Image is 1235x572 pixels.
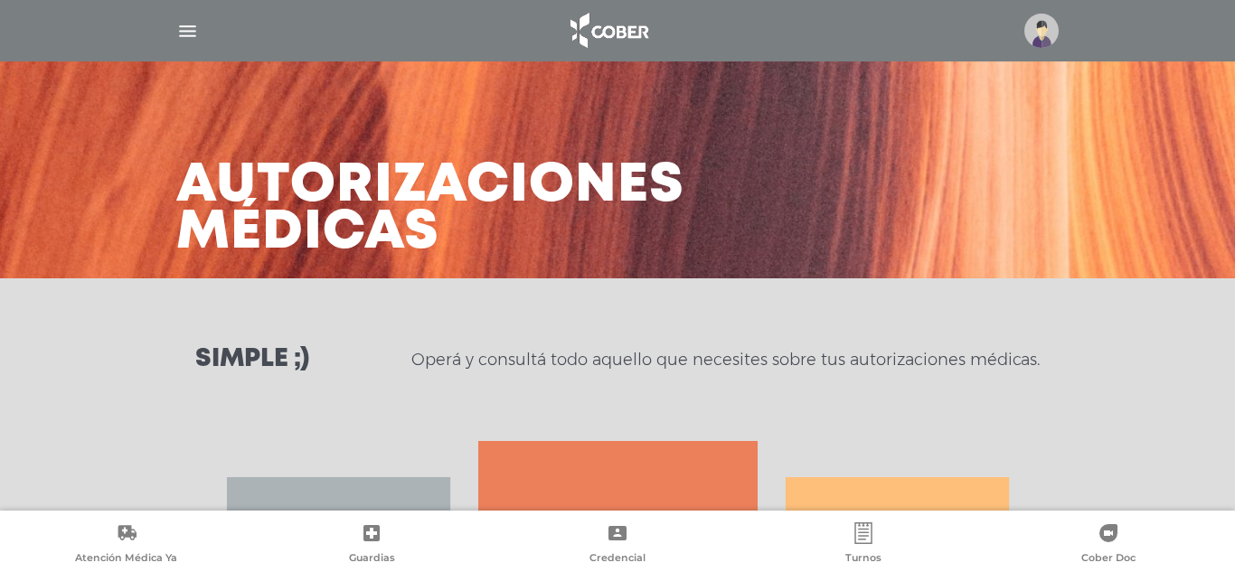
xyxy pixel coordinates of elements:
[250,522,495,568] a: Guardias
[4,522,250,568] a: Atención Médica Ya
[176,20,199,42] img: Cober_menu-lines-white.svg
[589,551,646,567] span: Credencial
[176,163,684,257] h3: Autorizaciones médicas
[195,347,309,372] h3: Simple ;)
[75,551,177,567] span: Atención Médica Ya
[349,551,395,567] span: Guardias
[561,9,655,52] img: logo_cober_home-white.png
[495,522,740,568] a: Credencial
[985,522,1231,568] a: Cober Doc
[411,349,1040,370] p: Operá y consultá todo aquello que necesites sobre tus autorizaciones médicas.
[1081,551,1136,567] span: Cober Doc
[845,551,881,567] span: Turnos
[1024,14,1059,48] img: profile-placeholder.svg
[740,522,986,568] a: Turnos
